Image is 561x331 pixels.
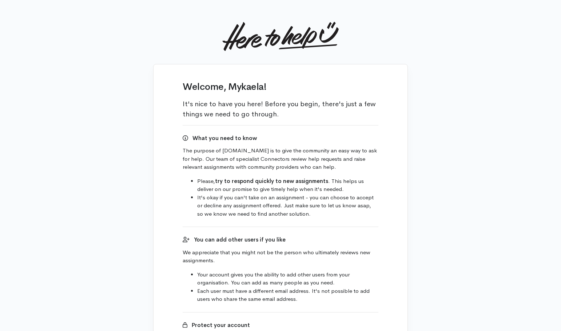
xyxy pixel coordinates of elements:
[192,322,250,328] b: Protect your account
[197,177,378,194] li: Please, . This helps us deliver on our promise to give timely help when it's needed.
[183,82,378,92] h1: Welcome, Mykaela!
[222,22,338,51] img: Here to help u
[197,287,378,303] li: Each user must have a different email address. It's not possible to add users who share the same ...
[215,178,328,184] b: try to respond quickly to new assignments
[183,99,378,119] p: It's nice to have you here! Before you begin, there's just a few things we need to go through.
[194,236,286,243] b: You can add other users if you like
[192,135,257,141] b: What you need to know
[183,147,378,171] p: The purpose of [DOMAIN_NAME] is to give the community an easy way to ask for help. Our team of sp...
[197,271,378,287] li: Your account gives you the ability to add other users from your organisation. You can add as many...
[183,248,378,265] p: We appreciate that you might not be the person who ultimately reviews new assignments.
[197,194,378,218] li: It's okay if you can't take on an assignment - you can choose to accept or decline any assignment...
